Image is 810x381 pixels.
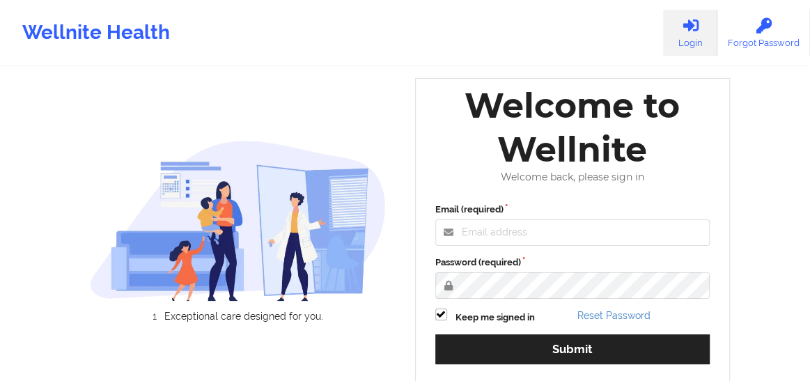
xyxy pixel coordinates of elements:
[435,203,710,217] label: Email (required)
[102,311,386,322] li: Exceptional care designed for you.
[426,84,720,171] div: Welcome to Wellnite
[426,171,720,183] div: Welcome back, please sign in
[663,10,717,56] a: Login
[717,10,810,56] a: Forgot Password
[435,334,710,364] button: Submit
[90,140,386,301] img: wellnite-auth-hero_200.c722682e.png
[435,256,710,270] label: Password (required)
[435,219,710,246] input: Email address
[455,311,535,325] label: Keep me signed in
[577,310,651,321] a: Reset Password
